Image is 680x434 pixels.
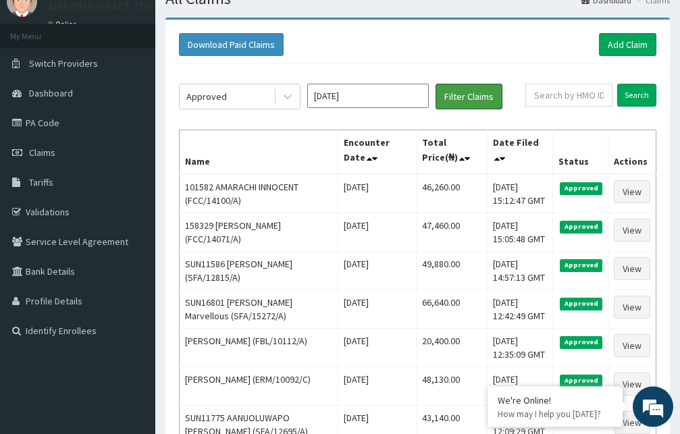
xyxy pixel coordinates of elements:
[47,20,80,29] a: Online
[599,33,656,56] a: Add Claim
[487,367,553,406] td: [DATE] 12:28:09 GMT
[608,130,656,175] th: Actions
[617,84,656,107] input: Search
[614,411,650,434] a: View
[186,90,227,103] div: Approved
[487,252,553,290] td: [DATE] 14:57:13 GMT
[417,174,487,213] td: 46,260.00
[338,252,417,290] td: [DATE]
[560,182,602,194] span: Approved
[338,367,417,406] td: [DATE]
[614,334,650,357] a: View
[553,130,608,175] th: Status
[338,213,417,252] td: [DATE]
[614,257,650,280] a: View
[614,296,650,319] a: View
[7,290,257,337] textarea: Type your message and hit 'Enter'
[29,87,73,99] span: Dashboard
[338,290,417,329] td: [DATE]
[560,336,602,348] span: Approved
[307,84,429,108] input: Select Month and Year
[180,213,338,252] td: 158329 [PERSON_NAME] (FCC/14071/A)
[487,329,553,367] td: [DATE] 12:35:09 GMT
[560,221,602,233] span: Approved
[614,219,650,242] a: View
[180,252,338,290] td: SUN11586 [PERSON_NAME] (SFA/12815/A)
[436,84,502,109] button: Filter Claims
[78,131,186,267] span: We're online!
[417,290,487,329] td: 66,640.00
[560,259,602,271] span: Approved
[487,174,553,213] td: [DATE] 15:12:47 GMT
[29,146,55,159] span: Claims
[70,76,227,93] div: Chat with us now
[487,213,553,252] td: [DATE] 15:05:48 GMT
[417,130,487,175] th: Total Price(₦)
[498,408,612,420] p: How may I help you today?
[614,180,650,203] a: View
[29,176,53,188] span: Tariffs
[338,130,417,175] th: Encounter Date
[560,298,602,310] span: Approved
[47,1,162,13] p: AMAZING GRACE Clinic
[180,174,338,213] td: 101582 AMARACHI INNOCENT (FCC/14100/A)
[29,57,98,70] span: Switch Providers
[179,33,284,56] button: Download Paid Claims
[417,367,487,406] td: 48,130.00
[338,329,417,367] td: [DATE]
[221,7,254,39] div: Minimize live chat window
[498,394,612,406] div: We're Online!
[180,329,338,367] td: [PERSON_NAME] (FBL/10112/A)
[487,290,553,329] td: [DATE] 12:42:49 GMT
[180,290,338,329] td: SUN16801 [PERSON_NAME] Marvellous (SFA/15272/A)
[417,329,487,367] td: 20,400.00
[560,375,602,387] span: Approved
[417,252,487,290] td: 49,880.00
[525,84,612,107] input: Search by HMO ID
[180,130,338,175] th: Name
[487,130,553,175] th: Date Filed
[338,174,417,213] td: [DATE]
[180,367,338,406] td: [PERSON_NAME] (ERM/10092/C)
[614,373,650,396] a: View
[417,213,487,252] td: 47,460.00
[25,67,55,101] img: d_794563401_company_1708531726252_794563401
